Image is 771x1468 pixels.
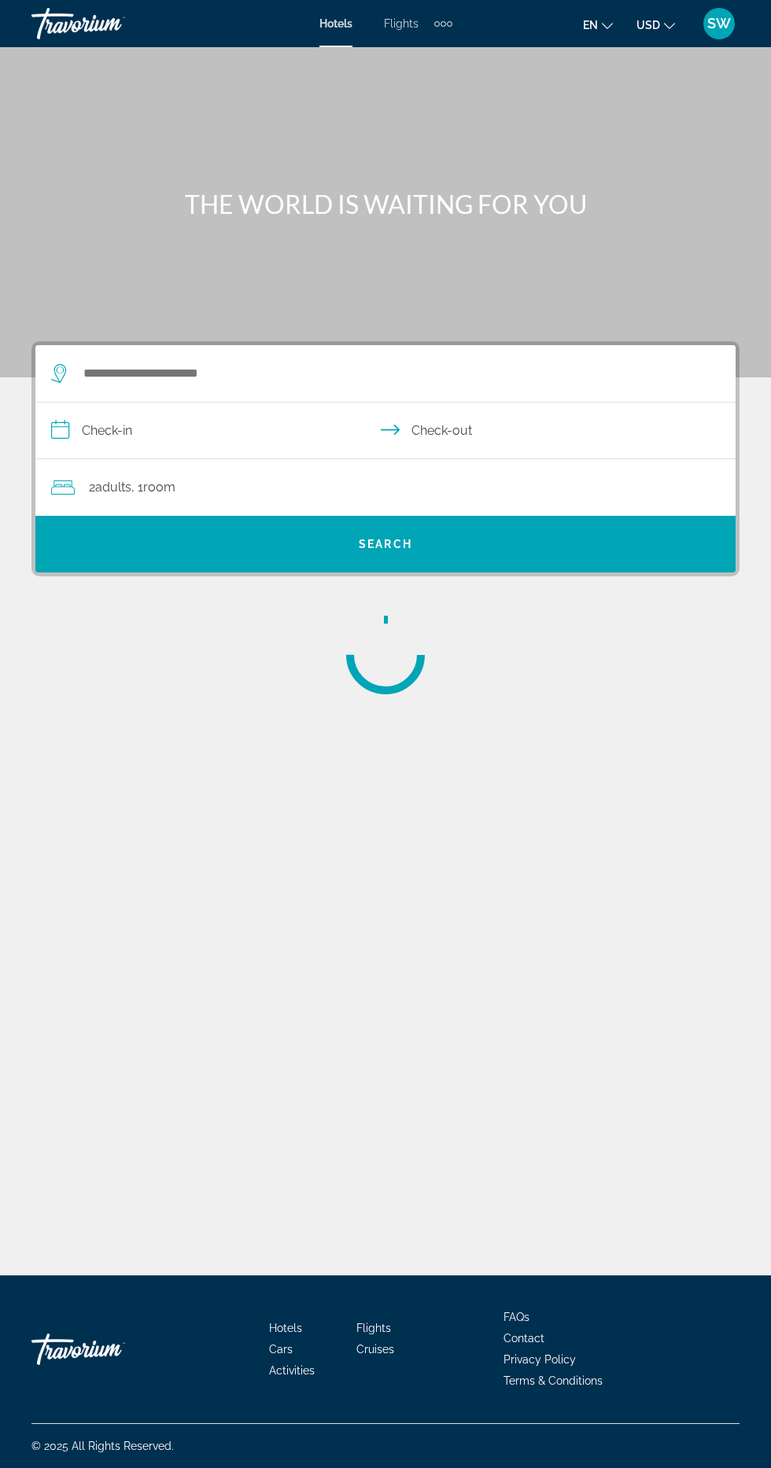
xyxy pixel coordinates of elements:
button: Extra navigation items [434,11,452,36]
a: Privacy Policy [504,1353,576,1366]
span: 2 [89,476,131,499]
span: SW [707,16,731,31]
h1: THE WORLD IS WAITING FOR YOU [90,189,681,220]
a: Activities [269,1364,315,1377]
span: Search [359,538,412,550]
button: Change currency [636,13,675,36]
button: User Menu [699,7,740,40]
a: Flights [356,1322,391,1334]
div: Search widget [35,345,736,572]
a: Hotels [319,17,352,30]
button: Search [35,516,736,572]
button: Check in and out dates [35,403,736,459]
span: USD [636,19,660,31]
a: Travorium [31,3,189,44]
a: FAQs [504,1311,529,1323]
span: Room [143,480,175,495]
button: Change language [583,13,613,36]
a: Cars [269,1343,293,1356]
span: © 2025 All Rights Reserved. [31,1440,174,1452]
a: Contact [504,1332,544,1345]
a: Hotels [269,1322,302,1334]
span: Adults [95,480,131,495]
a: Cruises [356,1343,394,1356]
span: , 1 [131,476,175,499]
a: Travorium [31,1326,189,1373]
button: Travelers: 2 adults, 0 children [35,459,736,516]
a: Terms & Conditions [504,1374,603,1387]
span: en [583,19,598,31]
a: Flights [384,17,419,30]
